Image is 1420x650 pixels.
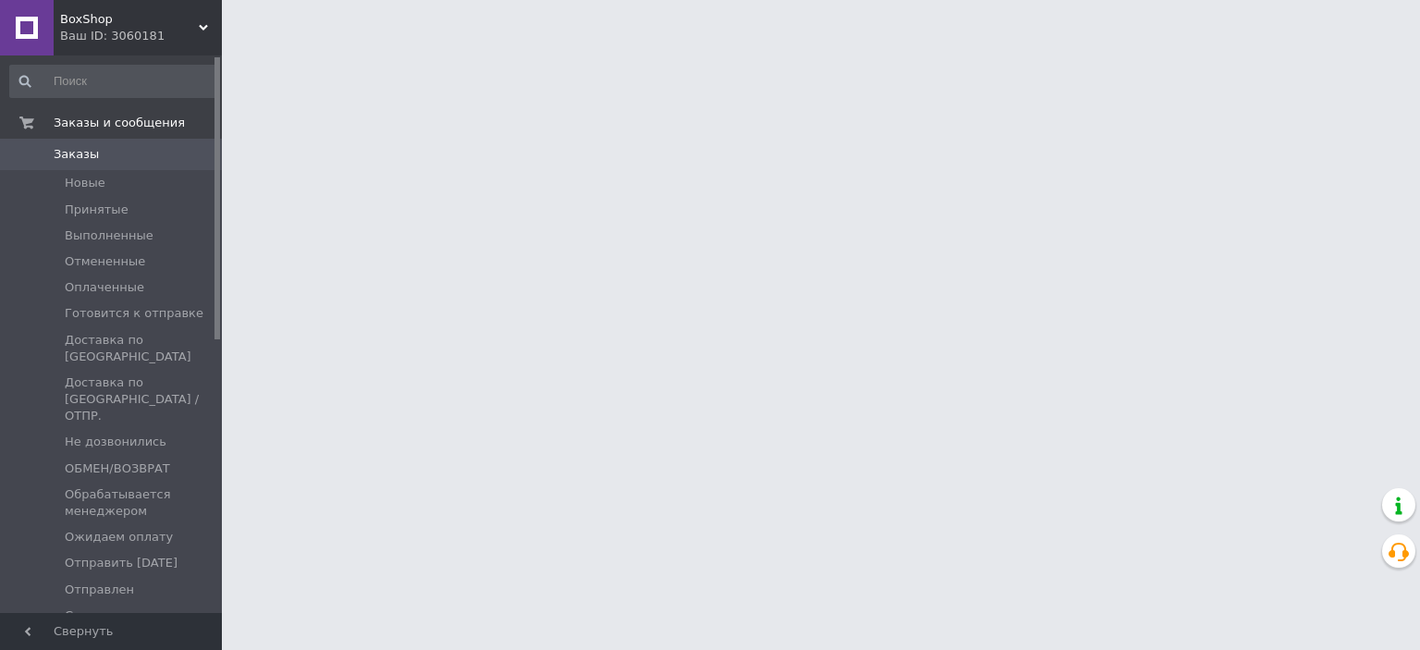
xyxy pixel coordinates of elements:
[65,555,177,571] span: Отправить [DATE]
[60,11,199,28] span: BoxShop
[65,332,216,365] span: Доставка по [GEOGRAPHIC_DATA]
[65,582,134,598] span: Отправлен
[65,486,216,520] span: Обрабатывается менеджером
[65,279,144,296] span: Оплаченные
[65,607,134,624] span: Самовывоз
[65,227,153,244] span: Выполненные
[65,434,166,450] span: Не дозвонились
[65,305,203,322] span: Готовится к отправке
[65,202,129,218] span: Принятые
[54,115,185,131] span: Заказы и сообщения
[65,374,216,425] span: Доставка по [GEOGRAPHIC_DATA] / ОТПР.
[60,28,222,44] div: Ваш ID: 3060181
[65,253,145,270] span: Отмененные
[54,146,99,163] span: Заказы
[9,65,218,98] input: Поиск
[65,529,173,546] span: Ожидаем оплату
[65,460,170,477] span: ОБМЕН/ВОЗВРАТ
[65,175,105,191] span: Новые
